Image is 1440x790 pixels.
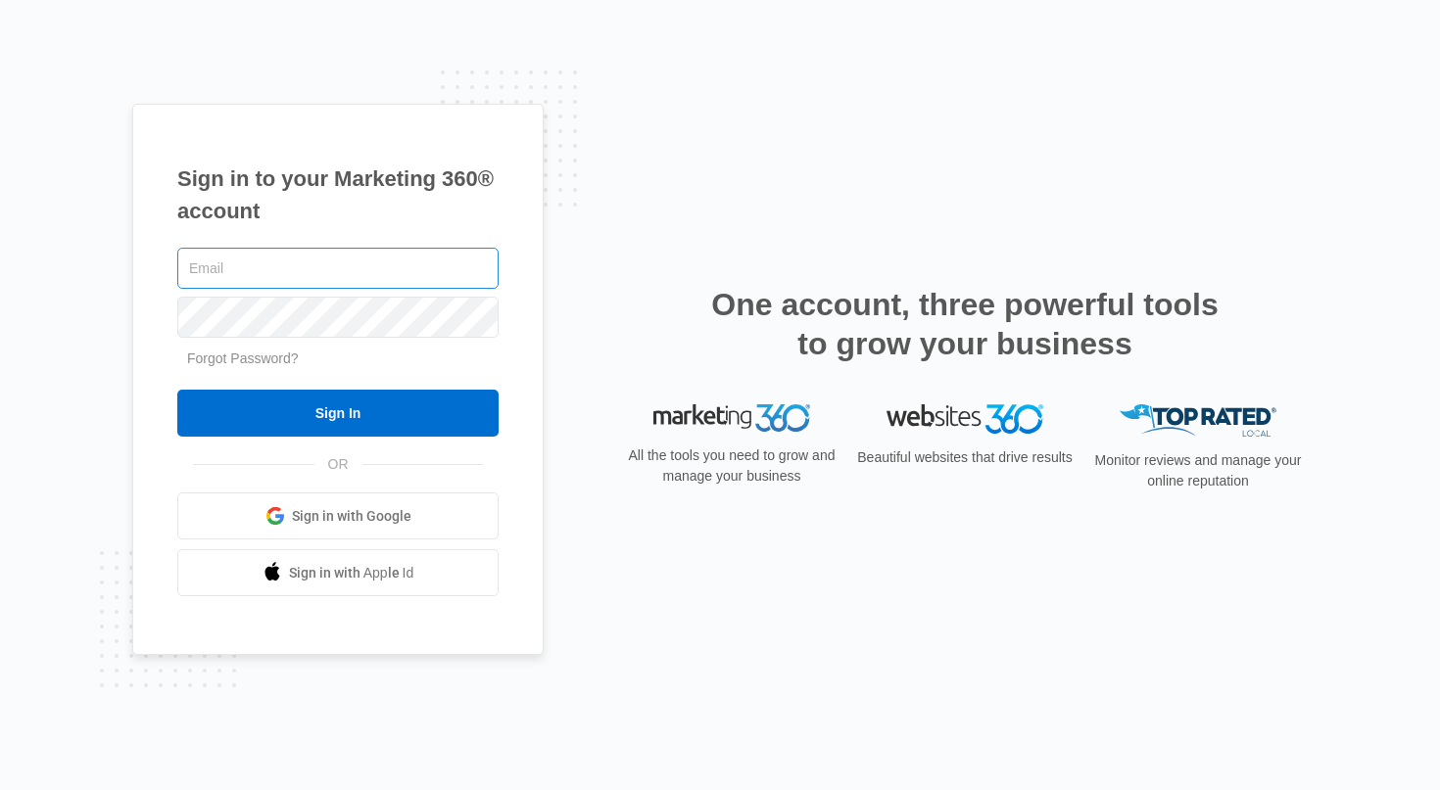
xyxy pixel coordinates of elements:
[177,492,499,539] a: Sign in with Google
[177,549,499,596] a: Sign in with Apple Id
[653,404,810,432] img: Marketing 360
[289,563,414,583] span: Sign in with Apple Id
[1088,450,1308,491] p: Monitor reviews and manage your online reputation
[855,447,1075,468] p: Beautiful websites that drive results
[292,506,411,527] span: Sign in with Google
[177,390,499,437] input: Sign In
[314,454,362,475] span: OR
[177,163,499,227] h1: Sign in to your Marketing 360® account
[622,445,841,487] p: All the tools you need to grow and manage your business
[1120,404,1276,437] img: Top Rated Local
[887,404,1043,433] img: Websites 360
[187,350,299,366] a: Forgot Password?
[177,248,499,289] input: Email
[705,285,1224,363] h2: One account, three powerful tools to grow your business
